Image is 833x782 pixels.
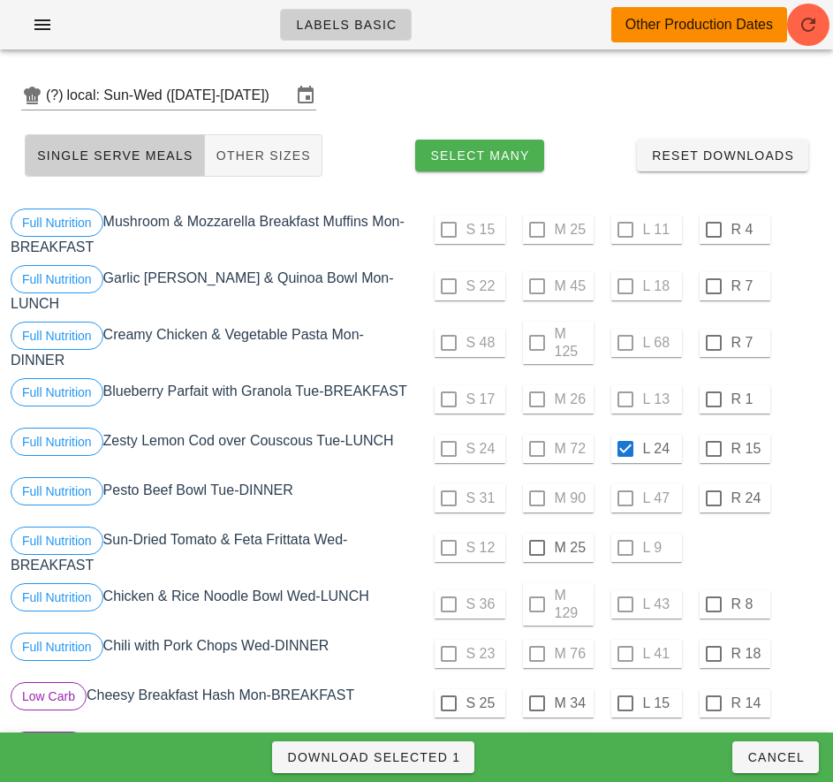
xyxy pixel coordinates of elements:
label: R 8 [731,596,767,613]
button: Other Sizes [205,134,322,177]
label: L 15 [643,695,678,712]
div: Other Production Dates [625,14,773,35]
label: R 18 [731,645,767,663]
div: Creamy Chicken & Vegetable Pasta Mon-DINNER [7,318,417,375]
label: R 14 [731,695,767,712]
div: Mushroom & Mozzarella Breakfast Muffins Mon-BREAKFAST [7,205,417,262]
button: Reset Downloads [637,140,808,171]
label: R 4 [731,221,767,239]
span: Full Nutrition [22,528,92,554]
span: Low Carb [22,683,75,710]
div: Chicken & Rice Noodle Bowl Wed-LUNCH [7,580,417,629]
span: Reset Downloads [651,148,794,163]
span: Full Nutrition [22,209,92,236]
div: Pesto Beef Bowl Tue-DINNER [7,474,417,523]
button: Single Serve Meals [25,134,205,177]
div: Cheesy Breakfast Hash Mon-BREAKFAST [7,679,417,728]
label: M 25 [555,539,590,557]
span: Full Nutrition [22,379,92,406]
label: R 7 [731,334,767,352]
span: Single Serve Meals [36,148,193,163]
span: Full Nutrition [22,584,92,611]
span: Full Nutrition [22,634,92,660]
label: R 24 [731,490,767,507]
span: Other Sizes [216,148,311,163]
label: R 7 [731,277,767,295]
span: Full Nutrition [22,429,92,455]
div: (?) [46,87,67,104]
div: Blueberry Parfait with Granola Tue-BREAKFAST [7,375,417,424]
span: Select Many [429,148,530,163]
span: Download Selected 1 [286,750,460,764]
a: Labels Basic [280,9,412,41]
div: Chili with Pork Chops Wed-DINNER [7,629,417,679]
button: Cancel [732,741,819,773]
label: S 25 [466,695,502,712]
span: Cancel [746,750,805,764]
label: R 1 [731,391,767,408]
span: Full Nutrition [22,478,92,505]
span: Full Nutrition [22,266,92,292]
div: Garlic [PERSON_NAME] & Quinoa Bowl Mon-LUNCH [7,262,417,318]
label: L 24 [643,440,678,458]
span: Labels Basic [295,18,397,32]
span: Full Nutrition [22,323,92,349]
label: R 15 [731,440,767,458]
button: Select Many [415,140,544,171]
button: Download Selected 1 [272,741,474,773]
label: M 34 [555,695,590,712]
div: Zesty Lemon Cod over Couscous Tue-LUNCH [7,424,417,474]
div: Sun-Dried Tomato & Feta Frittata Wed-BREAKFAST [7,523,417,580]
